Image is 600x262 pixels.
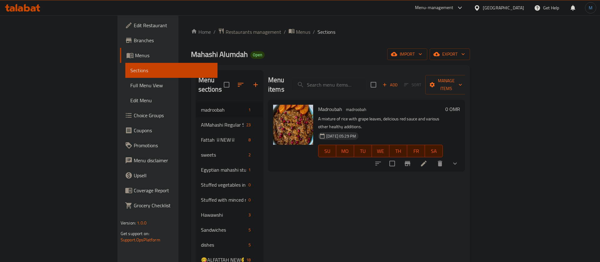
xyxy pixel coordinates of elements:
[313,28,315,36] li: /
[220,78,233,91] span: Select all sections
[134,157,213,164] span: Menu disclaimer
[191,28,470,36] nav: breadcrumb
[336,145,354,157] button: MO
[451,160,459,167] svg: Show Choices
[354,145,372,157] button: TU
[196,177,263,192] div: Stuffed vegetables in the oven0
[246,152,253,158] span: 2
[137,219,147,227] span: 1.0.0
[387,48,427,60] button: import
[246,167,253,173] span: 1
[196,192,263,207] div: Stuffed with minced meat0
[425,75,467,94] button: Manage items
[246,196,253,204] div: items
[292,79,366,90] input: search
[246,106,253,113] div: items
[410,147,422,156] span: FR
[389,145,407,157] button: TH
[226,28,281,36] span: Restaurants management
[130,67,213,74] span: Sections
[244,122,253,128] span: 23
[246,227,253,233] span: 5
[121,229,149,238] span: Get support on:
[120,123,218,138] a: Coupons
[318,115,443,131] p: A mixture of rice with grape leaves, delicious red sauce and various other healthy additions.
[135,52,213,59] span: Menus
[246,242,253,248] span: 5
[246,182,253,188] span: 0
[196,207,263,222] div: Hawawshi3
[201,106,246,113] span: madroobah
[386,157,399,170] span: Select to update
[246,211,253,219] div: items
[201,196,246,204] span: Stuffed with minced meat
[134,37,213,44] span: Branches
[420,160,427,167] a: Edit menu item
[246,137,253,143] span: 8
[196,162,263,177] div: Egyptian mahashi stuffed vegetables without sauce and without acidity1
[425,145,443,157] button: SA
[120,198,218,213] a: Grocery Checklist
[273,105,313,145] img: Madroubah
[134,202,213,209] span: Grocery Checklist
[244,121,253,128] div: items
[201,211,246,219] span: Hawawshi
[589,4,592,11] span: M
[380,80,400,90] button: Add
[435,50,465,58] span: export
[427,147,440,156] span: SA
[125,63,218,78] a: Sections
[367,78,380,91] span: Select section
[392,50,422,58] span: import
[246,197,253,203] span: 0
[120,183,218,198] a: Coverage Report
[268,75,284,94] h2: Menu items
[318,104,342,114] span: Madroubah
[447,156,462,171] button: show more
[246,107,253,113] span: 1
[392,147,405,156] span: TH
[191,47,248,61] span: Mahashi Alumdah
[357,147,369,156] span: TU
[372,145,390,157] button: WE
[201,136,246,144] span: Fattah ♕NEW♕
[196,117,263,132] div: AlMahashi Regular Sour with choice of sauce ♕NEW♕23
[134,142,213,149] span: Promotions
[196,237,263,252] div: dishes5
[246,226,253,234] div: items
[374,147,387,156] span: WE
[201,241,246,249] div: dishes
[288,28,310,36] a: Menus
[120,138,218,153] a: Promotions
[134,172,213,179] span: Upsell
[201,121,244,128] div: AlMahashi Regular Sour with choice of sauce ♕NEW♕
[400,156,415,171] button: Branch-specific-item
[134,112,213,119] span: Choice Groups
[250,52,265,58] span: Open
[201,226,246,234] span: Sandwiches
[400,80,425,90] span: Select section first
[201,166,246,174] span: Egyptian mahashi stuffed vegetables without sauce and without acidity
[483,4,524,11] div: [GEOGRAPHIC_DATA]
[196,132,263,147] div: Fattah ♕NEW♕8
[324,133,358,139] span: [DATE] 05:29 PM
[196,147,263,162] div: sweets2
[134,127,213,134] span: Coupons
[250,51,265,59] div: Open
[248,77,263,92] button: Add section
[343,106,369,113] span: madroobah
[134,22,213,29] span: Edit Restaurant
[125,78,218,93] a: Full Menu View
[407,145,425,157] button: FR
[246,166,253,174] div: items
[125,93,218,108] a: Edit Menu
[120,153,218,168] a: Menu disclaimer
[246,136,253,144] div: items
